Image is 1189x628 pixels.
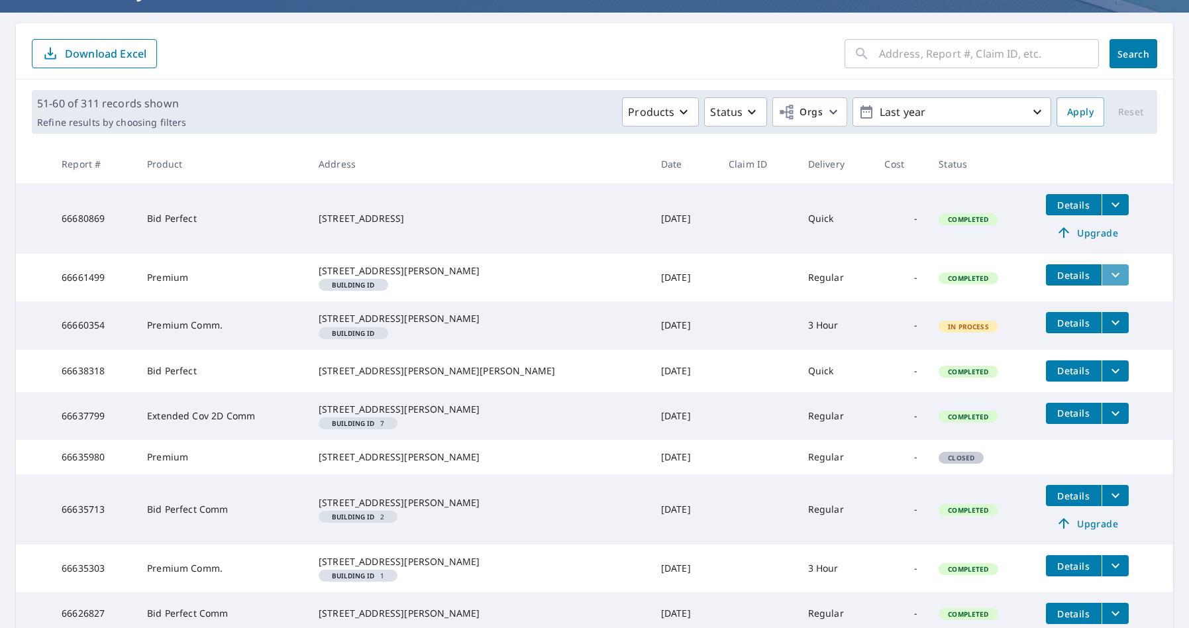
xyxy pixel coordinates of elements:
td: 3 Hour [798,545,874,592]
td: - [874,254,928,301]
p: Products [628,104,674,120]
td: Bid Perfect [136,183,308,254]
button: Status [704,97,767,127]
td: [DATE] [650,474,718,545]
td: 66638318 [51,350,136,392]
td: Quick [798,183,874,254]
span: Completed [940,412,996,421]
td: Premium [136,254,308,301]
td: Bid Perfect [136,350,308,392]
span: Completed [940,505,996,515]
div: [STREET_ADDRESS][PERSON_NAME] [319,555,640,568]
th: Status [928,144,1035,183]
em: Building ID [332,513,375,520]
p: 51-60 of 311 records shown [37,95,186,111]
td: 66635980 [51,440,136,474]
th: Product [136,144,308,183]
td: Premium [136,440,308,474]
td: Premium Comm. [136,545,308,592]
span: Details [1054,490,1094,502]
td: [DATE] [650,392,718,440]
td: [DATE] [650,440,718,474]
button: detailsBtn-66680869 [1046,194,1102,215]
td: - [874,474,928,545]
td: 66637799 [51,392,136,440]
th: Report # [51,144,136,183]
button: detailsBtn-66638318 [1046,360,1102,382]
span: Upgrade [1054,515,1121,531]
td: Premium Comm. [136,301,308,349]
button: filesDropdownBtn-66660354 [1102,312,1129,333]
p: Refine results by choosing filters [37,117,186,129]
em: Building ID [332,330,375,337]
div: [STREET_ADDRESS][PERSON_NAME] [319,264,640,278]
td: Regular [798,392,874,440]
span: Completed [940,564,996,574]
em: Building ID [332,420,375,427]
span: Completed [940,367,996,376]
button: filesDropdownBtn-66638318 [1102,360,1129,382]
td: - [874,350,928,392]
td: - [874,301,928,349]
div: [STREET_ADDRESS][PERSON_NAME] [319,607,640,620]
td: Regular [798,254,874,301]
button: detailsBtn-66637799 [1046,403,1102,424]
span: Details [1054,607,1094,620]
button: filesDropdownBtn-66626827 [1102,603,1129,624]
td: 3 Hour [798,301,874,349]
button: filesDropdownBtn-66661499 [1102,264,1129,286]
span: 1 [324,572,392,579]
td: 66635713 [51,474,136,545]
button: detailsBtn-66626827 [1046,603,1102,624]
span: Completed [940,215,996,224]
td: [DATE] [650,254,718,301]
td: - [874,183,928,254]
span: Details [1054,560,1094,572]
td: Regular [798,440,874,474]
div: [STREET_ADDRESS][PERSON_NAME] [319,312,640,325]
button: Apply [1057,97,1104,127]
p: Last year [874,101,1029,124]
em: Building ID [332,572,375,579]
button: detailsBtn-66660354 [1046,312,1102,333]
td: Extended Cov 2D Comm [136,392,308,440]
button: filesDropdownBtn-66635713 [1102,485,1129,506]
p: Status [710,104,743,120]
td: 66635303 [51,545,136,592]
span: Closed [940,453,982,462]
span: Orgs [778,104,823,121]
p: Download Excel [65,46,146,61]
span: Details [1054,317,1094,329]
button: detailsBtn-66635713 [1046,485,1102,506]
span: Details [1054,407,1094,419]
span: In Process [940,322,997,331]
span: Completed [940,609,996,619]
span: Search [1120,48,1147,60]
span: 7 [324,420,392,427]
td: [DATE] [650,301,718,349]
button: detailsBtn-66635303 [1046,555,1102,576]
th: Date [650,144,718,183]
td: 66660354 [51,301,136,349]
button: filesDropdownBtn-66637799 [1102,403,1129,424]
td: 66680869 [51,183,136,254]
a: Upgrade [1046,513,1129,534]
td: - [874,440,928,474]
td: 66661499 [51,254,136,301]
button: Download Excel [32,39,157,68]
span: Apply [1067,104,1094,121]
td: Bid Perfect Comm [136,474,308,545]
td: Regular [798,474,874,545]
th: Delivery [798,144,874,183]
td: - [874,392,928,440]
button: Last year [853,97,1051,127]
span: Upgrade [1054,225,1121,240]
button: filesDropdownBtn-66680869 [1102,194,1129,215]
th: Cost [874,144,928,183]
button: Orgs [772,97,847,127]
td: [DATE] [650,350,718,392]
button: Products [622,97,699,127]
div: [STREET_ADDRESS][PERSON_NAME][PERSON_NAME] [319,364,640,378]
th: Claim ID [718,144,798,183]
span: 2 [324,513,392,520]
